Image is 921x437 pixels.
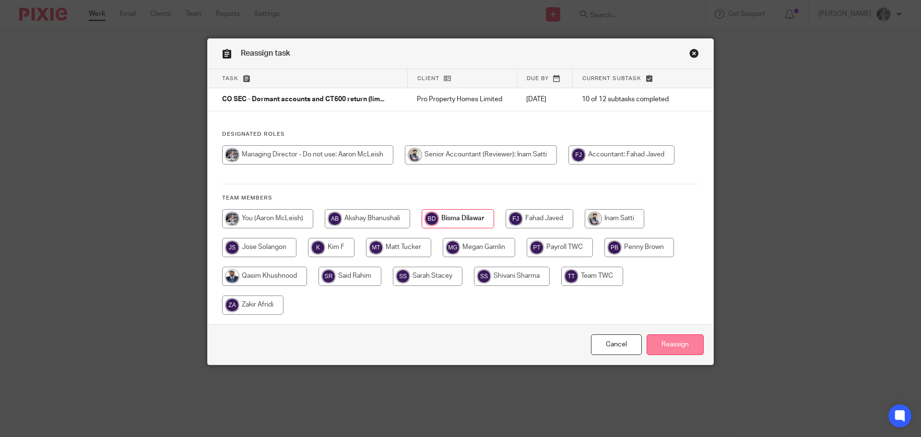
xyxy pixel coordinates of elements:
[582,76,641,81] span: Current subtask
[572,88,683,111] td: 10 of 12 subtasks completed
[222,96,384,103] span: CO SEC - Dormant accounts and CT600 return (lim...
[241,49,290,57] span: Reassign task
[526,94,563,104] p: [DATE]
[591,334,642,355] a: Close this dialog window
[417,76,439,81] span: Client
[222,130,699,138] h4: Designated Roles
[417,94,507,104] p: Pro Property Homes Limited
[689,48,699,61] a: Close this dialog window
[527,76,549,81] span: Due by
[222,194,699,202] h4: Team members
[647,334,704,355] input: Reassign
[222,76,238,81] span: Task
